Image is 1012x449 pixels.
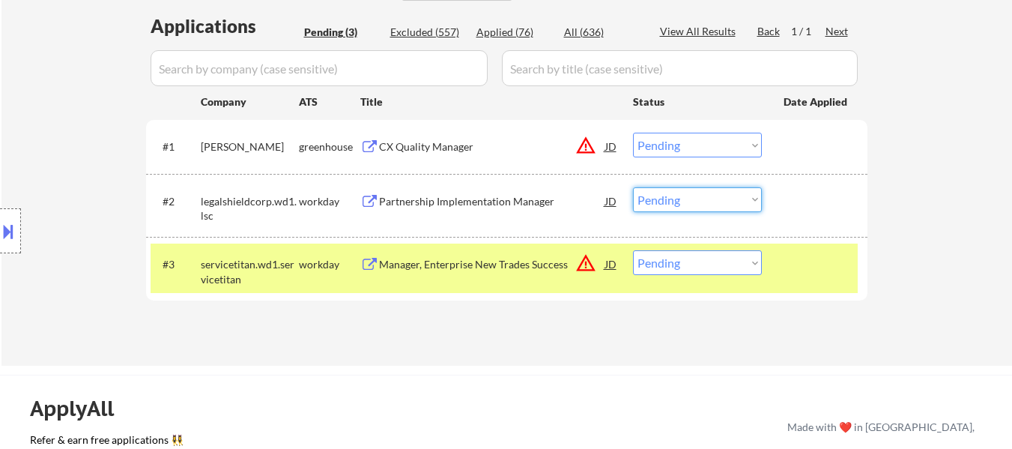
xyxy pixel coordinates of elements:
div: Status [633,88,762,115]
div: ATS [299,94,360,109]
div: JD [604,133,619,160]
div: Partnership Implementation Manager [379,194,605,209]
div: Applied (76) [476,25,551,40]
input: Search by company (case sensitive) [151,50,488,86]
div: Date Applied [784,94,849,109]
div: greenhouse [299,139,360,154]
div: View All Results [660,24,740,39]
div: 1 / 1 [791,24,825,39]
div: All (636) [564,25,639,40]
div: JD [604,187,619,214]
div: Pending (3) [304,25,379,40]
div: CX Quality Manager [379,139,605,154]
button: warning_amber [575,253,596,274]
input: Search by title (case sensitive) [502,50,858,86]
div: Applications [151,17,299,35]
div: Back [757,24,781,39]
div: ApplyAll [30,396,131,421]
button: warning_amber [575,135,596,156]
div: Next [825,24,849,39]
div: Manager, Enterprise New Trades Success [379,257,605,272]
div: Title [360,94,619,109]
div: Excluded (557) [390,25,465,40]
div: workday [299,194,360,209]
div: JD [604,250,619,277]
div: workday [299,257,360,272]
